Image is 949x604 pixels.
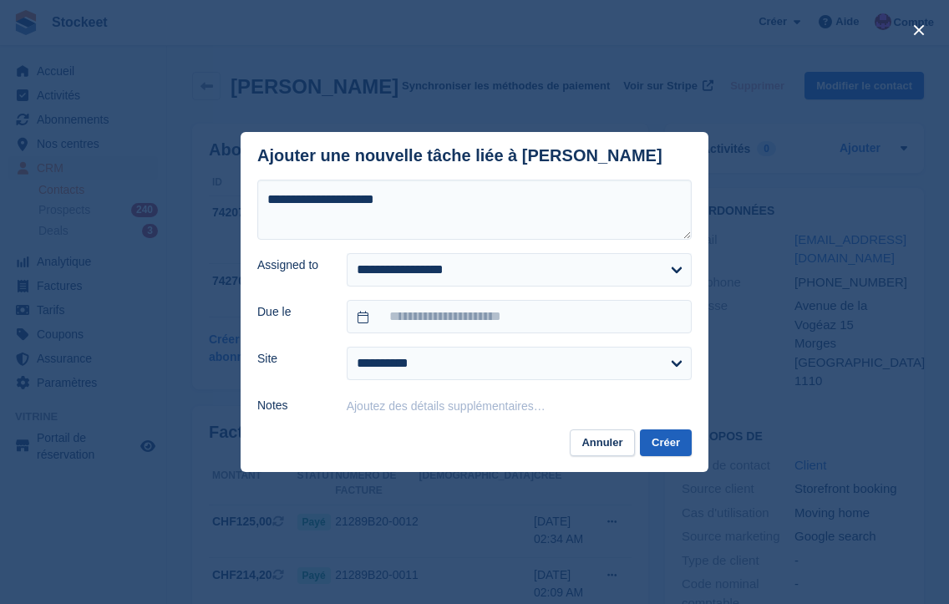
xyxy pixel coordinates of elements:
div: Ajouter une nouvelle tâche liée à [PERSON_NAME] [257,146,662,165]
label: Due le [257,303,327,321]
label: Assigned to [257,256,327,274]
button: Ajoutez des détails supplémentaires… [347,399,546,413]
button: Créer [640,429,692,457]
label: Site [257,350,327,368]
label: Notes [257,397,327,414]
button: Annuler [570,429,634,457]
button: close [906,17,932,43]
